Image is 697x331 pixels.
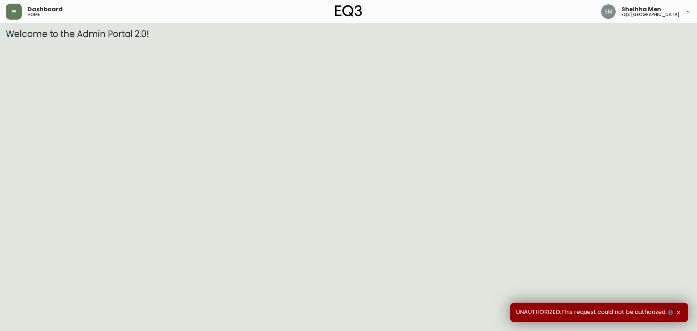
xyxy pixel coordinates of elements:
span: UNAUTHORIZED:This request could not be authorized. [516,308,674,316]
span: Dashboard [28,7,63,12]
h5: home [28,12,40,17]
img: cfa6f7b0e1fd34ea0d7b164297c1067f [601,4,616,19]
h3: Welcome to the Admin Portal 2.0! [6,29,691,39]
h5: eq3 [GEOGRAPHIC_DATA] [621,12,680,17]
img: logo [335,5,362,17]
span: Sheihha Men [621,7,661,12]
